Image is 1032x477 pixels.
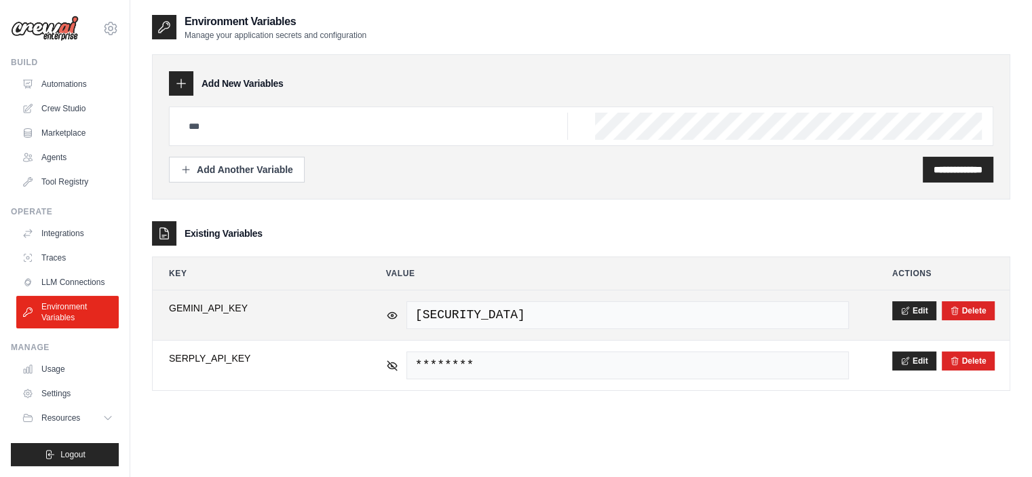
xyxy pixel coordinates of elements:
span: GEMINI_API_KEY [169,301,343,315]
button: Edit [892,301,936,320]
a: Crew Studio [16,98,119,119]
p: Manage your application secrets and configuration [185,30,366,41]
div: Operate [11,206,119,217]
a: Marketplace [16,122,119,144]
span: SERPLY_API_KEY [169,351,343,365]
span: [SECURITY_DATA] [406,301,849,329]
div: Build [11,57,119,68]
span: Resources [41,413,80,423]
a: Tool Registry [16,171,119,193]
button: Resources [16,407,119,429]
a: Integrations [16,223,119,244]
button: Delete [950,356,987,366]
a: Traces [16,247,119,269]
button: Logout [11,443,119,466]
th: Key [153,257,359,290]
span: Logout [60,449,85,460]
th: Actions [876,257,1010,290]
th: Value [370,257,865,290]
button: Edit [892,351,936,370]
h3: Add New Variables [202,77,284,90]
button: Add Another Variable [169,157,305,183]
button: Delete [950,305,987,316]
a: Usage [16,358,119,380]
div: Manage [11,342,119,353]
a: Agents [16,147,119,168]
a: LLM Connections [16,271,119,293]
a: Environment Variables [16,296,119,328]
div: Add Another Variable [180,163,293,176]
img: Logo [11,16,79,41]
a: Automations [16,73,119,95]
h2: Environment Variables [185,14,366,30]
a: Settings [16,383,119,404]
h3: Existing Variables [185,227,263,240]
